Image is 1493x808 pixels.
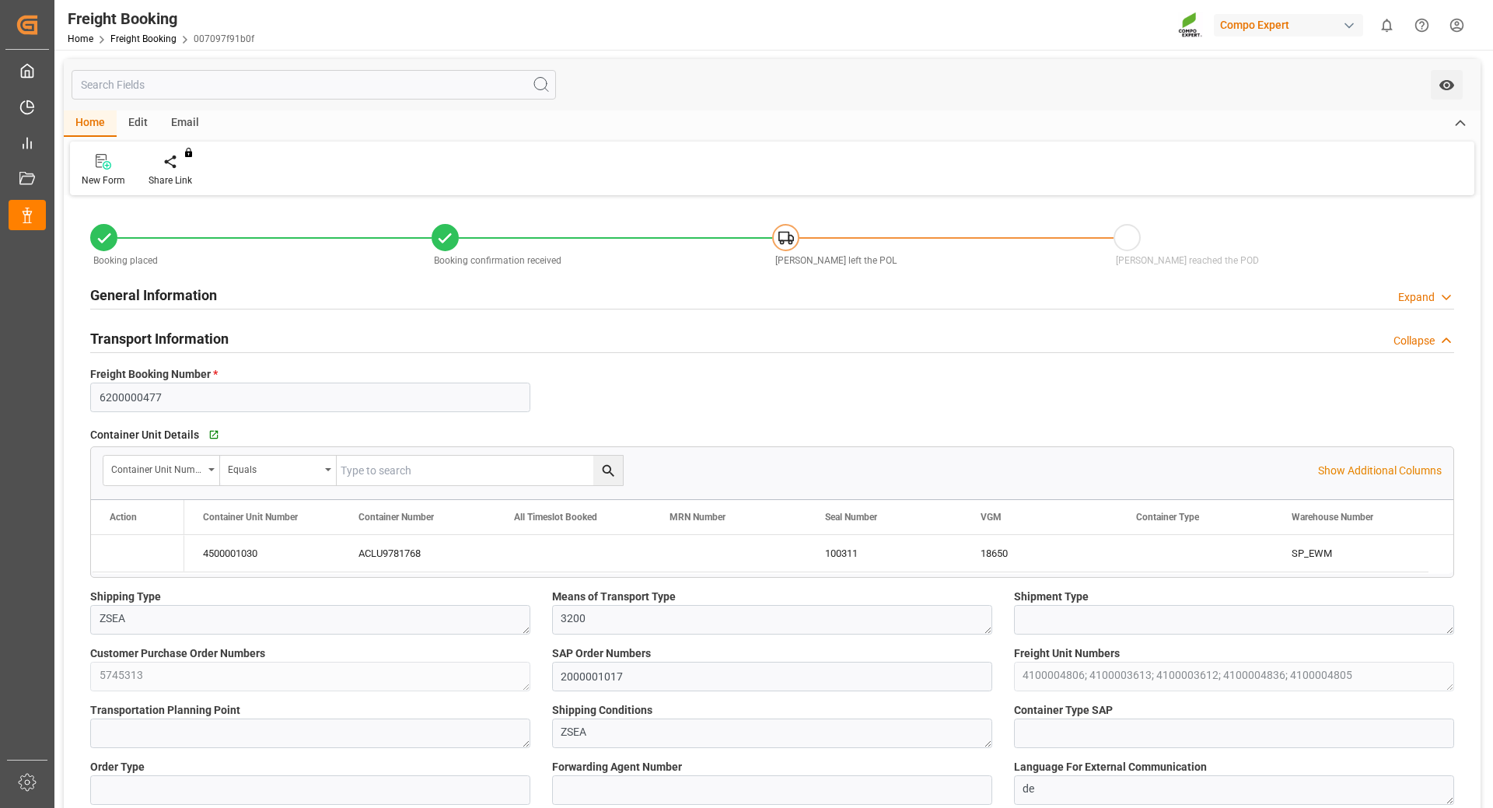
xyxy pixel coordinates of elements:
[1393,333,1435,349] div: Collapse
[203,512,298,523] span: Container Unit Number
[552,645,651,662] span: SAP Order Numbers
[340,535,495,572] div: ACLU9781768
[1014,759,1207,775] span: Language For External Communication
[117,110,159,137] div: Edit
[82,173,125,187] div: New Form
[1014,645,1120,662] span: Freight Unit Numbers
[103,456,220,485] button: open menu
[552,702,652,719] span: Shipping Conditions
[1318,463,1442,479] p: Show Additional Columns
[1398,289,1435,306] div: Expand
[68,7,254,30] div: Freight Booking
[111,459,203,477] div: Container Unit Number
[1136,512,1199,523] span: Container Type
[1014,662,1454,691] textarea: 4100004806; 4100003613; 4100003612; 4100004836; 4100004805
[670,512,726,523] span: MRN Number
[110,33,177,44] a: Freight Booking
[962,535,1117,572] div: 18650
[90,589,161,605] span: Shipping Type
[434,255,561,266] span: Booking confirmation received
[184,535,1428,572] div: Press SPACE to select this row.
[981,512,1002,523] span: VGM
[1369,8,1404,43] button: show 0 new notifications
[514,512,597,523] span: All Timeslot Booked
[1014,775,1454,805] textarea: de
[337,456,623,485] input: Type to search
[1014,702,1113,719] span: Container Type SAP
[593,456,623,485] button: search button
[1214,14,1363,37] div: Compo Expert
[90,285,217,306] h2: General Information
[1116,255,1259,266] span: [PERSON_NAME] reached the POD
[1431,70,1463,100] button: open menu
[806,535,962,572] div: 100311
[1292,512,1373,523] span: Warehouse Number
[90,328,229,349] h2: Transport Information
[1404,8,1439,43] button: Help Center
[64,110,117,137] div: Home
[159,110,211,137] div: Email
[184,535,340,572] div: 4500001030
[775,255,897,266] span: [PERSON_NAME] left the POL
[91,535,184,572] div: Press SPACE to select this row.
[552,589,676,605] span: Means of Transport Type
[68,33,93,44] a: Home
[825,512,877,523] span: Seal Number
[110,512,137,523] div: Action
[90,605,530,635] textarea: ZSEA
[552,759,682,775] span: Forwarding Agent Number
[552,605,992,635] textarea: 3200
[1014,589,1089,605] span: Shipment Type
[93,255,158,266] span: Booking placed
[90,366,218,383] span: Freight Booking Number
[552,719,992,748] textarea: ZSEA
[1178,12,1203,39] img: Screenshot%202023-09-29%20at%2010.02.21.png_1712312052.png
[90,645,265,662] span: Customer Purchase Order Numbers
[220,456,337,485] button: open menu
[90,427,199,443] span: Container Unit Details
[90,759,145,775] span: Order Type
[1214,10,1369,40] button: Compo Expert
[90,702,240,719] span: Transportation Planning Point
[358,512,434,523] span: Container Number
[90,662,530,691] textarea: 5745313
[72,70,556,100] input: Search Fields
[1273,535,1428,572] div: SP_EWM
[228,459,320,477] div: Equals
